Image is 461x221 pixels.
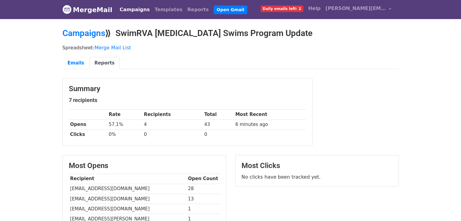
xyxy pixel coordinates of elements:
[62,5,72,14] img: MergeMail logo
[142,130,203,140] td: 0
[69,84,306,93] h3: Summary
[142,120,203,130] td: 4
[95,45,131,51] a: Merge Mail List
[185,4,211,16] a: Reports
[69,120,107,130] th: Opens
[234,120,306,130] td: 6 minutes ago
[242,174,393,180] p: No clicks have been tracked yet.
[203,130,234,140] td: 0
[69,130,107,140] th: Clicks
[261,5,303,12] span: Daily emails left: 2
[69,97,306,104] h5: 7 recipients
[203,110,234,120] th: Total
[323,2,394,17] a: [PERSON_NAME][EMAIL_ADDRESS][DOMAIN_NAME]
[62,28,399,38] h2: ⟫ SwimRVA [MEDICAL_DATA] Swims Program Update
[326,5,386,12] span: [PERSON_NAME][EMAIL_ADDRESS][DOMAIN_NAME]
[258,2,306,15] a: Daily emails left: 2
[69,174,187,184] th: Recipient
[69,204,187,214] td: [EMAIL_ADDRESS][DOMAIN_NAME]
[107,120,142,130] td: 57.1%
[203,120,234,130] td: 43
[234,110,306,120] th: Most Recent
[187,184,220,194] td: 28
[89,57,120,69] a: Reports
[142,110,203,120] th: Recipients
[107,110,142,120] th: Rate
[107,130,142,140] td: 0%
[242,161,393,170] h3: Most Clicks
[62,45,399,51] p: Spreadsheet:
[306,2,323,15] a: Help
[214,5,247,14] a: Open Gmail
[69,161,220,170] h3: Most Opens
[117,4,152,16] a: Campaigns
[62,3,112,16] a: MergeMail
[187,194,220,204] td: 13
[152,4,185,16] a: Templates
[69,194,187,204] td: [EMAIL_ADDRESS][DOMAIN_NAME]
[62,57,89,69] a: Emails
[69,184,187,194] td: [EMAIL_ADDRESS][DOMAIN_NAME]
[187,204,220,214] td: 1
[187,174,220,184] th: Open Count
[62,28,105,38] a: Campaigns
